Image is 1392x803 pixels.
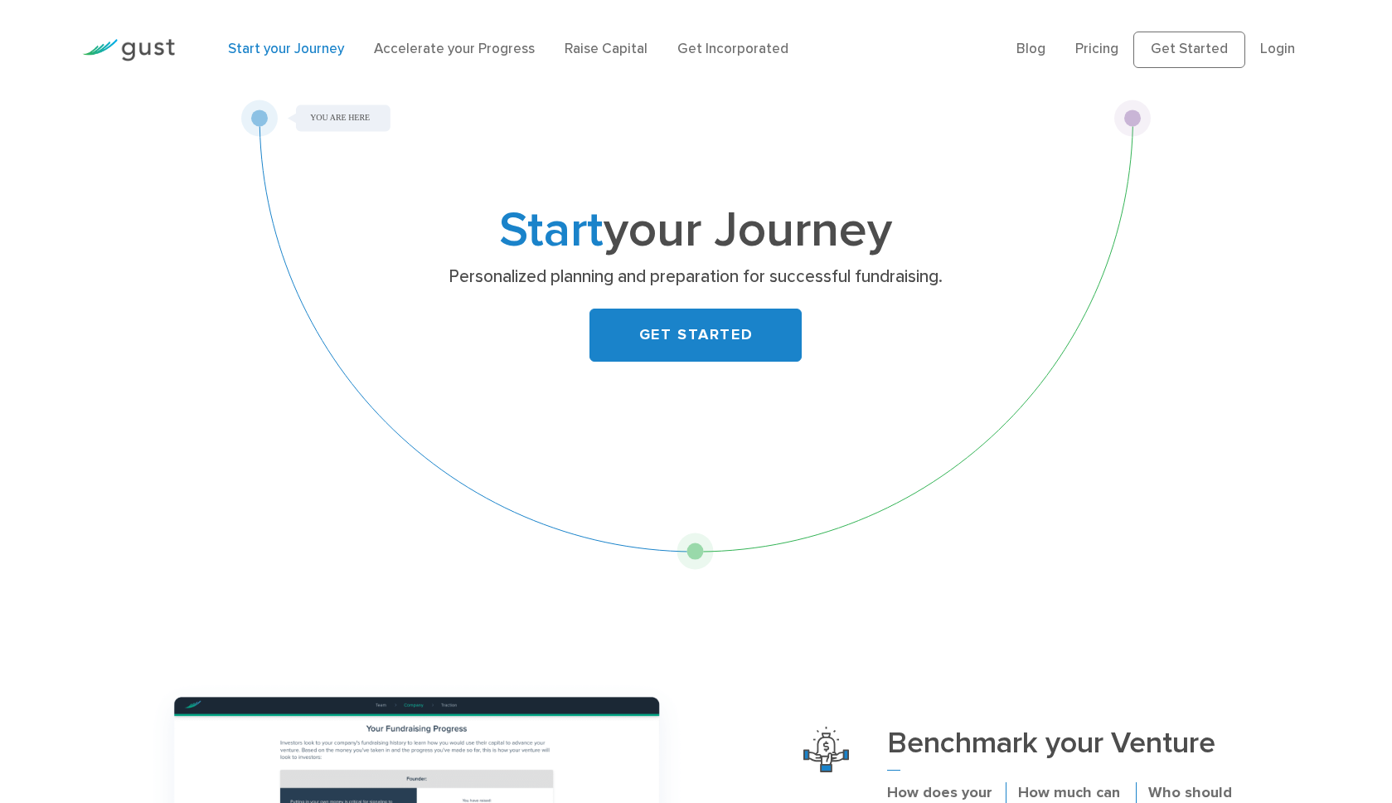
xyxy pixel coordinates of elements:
img: Gust Logo [82,39,175,61]
a: Accelerate your Progress [374,41,535,57]
a: Pricing [1075,41,1118,57]
a: Raise Capital [565,41,647,57]
a: Get Incorporated [677,41,788,57]
p: Personalized planning and preparation for successful fundraising. [375,265,1017,289]
span: Start [499,201,604,260]
h1: your Journey [368,208,1023,254]
a: GET STARTED [589,309,802,362]
h3: Benchmark your Venture [887,727,1254,771]
a: Start your Journey [228,41,344,57]
img: Benchmark Your Venture [803,727,849,772]
a: Get Started [1133,32,1245,68]
a: Login [1260,41,1295,57]
a: Blog [1016,41,1045,57]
